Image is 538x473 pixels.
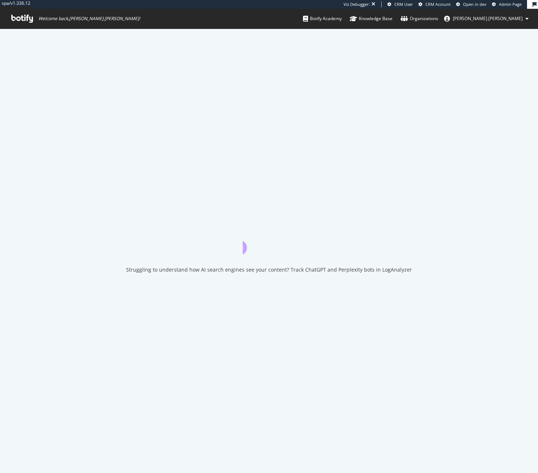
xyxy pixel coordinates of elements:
button: [PERSON_NAME].[PERSON_NAME] [438,13,534,24]
span: CRM Account [425,1,451,7]
span: Welcome back, [PERSON_NAME].[PERSON_NAME] ! [38,16,140,22]
div: Struggling to understand how AI search engines see your content? Track ChatGPT and Perplexity bot... [126,266,412,273]
a: Botify Academy [303,9,342,29]
a: CRM User [387,1,413,7]
div: Knowledge Base [350,15,393,22]
a: Organizations [401,9,438,29]
a: CRM Account [418,1,451,7]
span: Open in dev [463,1,486,7]
span: CRM User [394,1,413,7]
span: Admin Page [499,1,522,7]
a: Open in dev [456,1,486,7]
div: animation [243,228,295,254]
div: Organizations [401,15,438,22]
a: Admin Page [492,1,522,7]
a: Knowledge Base [350,9,393,29]
span: jessica.jordan [453,15,523,22]
div: Botify Academy [303,15,342,22]
div: Viz Debugger: [344,1,370,7]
